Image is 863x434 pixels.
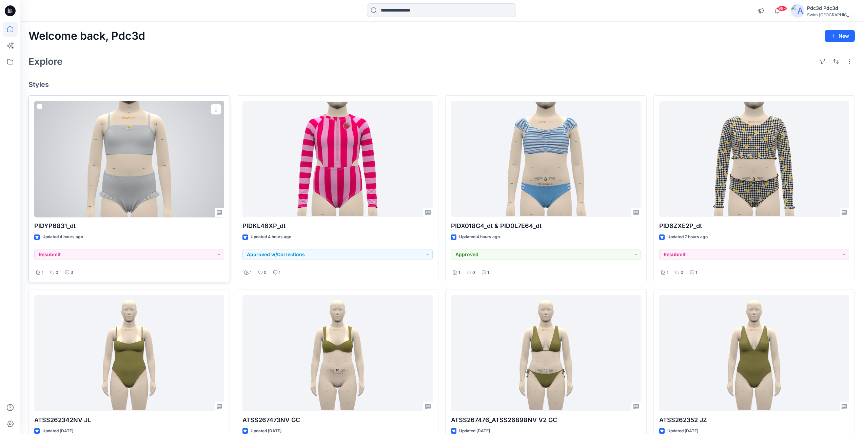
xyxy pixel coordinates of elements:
p: 1 [695,269,697,276]
h2: Explore [28,56,63,67]
p: PIDX018G4_dt & PID0L7E64_dt [451,221,641,231]
div: Swim [GEOGRAPHIC_DATA] [807,12,855,17]
p: Updated 4 hours ago [459,233,500,241]
p: Updated 4 hours ago [42,233,83,241]
p: ATSS262352 JZ [659,415,849,425]
p: Updated 4 hours ago [251,233,291,241]
p: 3 [71,269,73,276]
a: PIDX018G4_dt & PID0L7E64_dt [451,101,641,218]
a: ATSS267473NV GC [242,295,432,411]
img: avatar [791,4,804,18]
p: 1 [667,269,668,276]
button: New [825,30,855,42]
p: ATSS267473NV GC [242,415,432,425]
p: ATSS262342NV JL [34,415,224,425]
p: 1 [279,269,280,276]
p: 0 [472,269,475,276]
p: 1 [458,269,460,276]
p: 0 [56,269,58,276]
p: 1 [250,269,252,276]
p: PID6ZXE2P_dt [659,221,849,231]
p: ATSS267476_ATSS26898NV V2 GC [451,415,641,425]
a: PIDKL46XP_dt [242,101,432,218]
a: ATSS267476_ATSS26898NV V2 GC [451,295,641,411]
a: ATSS262352 JZ [659,295,849,411]
p: 1 [42,269,43,276]
span: 99+ [777,6,787,11]
p: 0 [264,269,267,276]
h4: Styles [28,80,855,89]
a: ATSS262342NV JL [34,295,224,411]
p: 1 [487,269,489,276]
a: PIDYP6831_dt [34,101,224,218]
div: Pdc3d Pdc3d [807,4,855,12]
p: 0 [681,269,683,276]
a: PID6ZXE2P_dt [659,101,849,218]
h2: Welcome back, Pdc3d [28,30,145,42]
p: PIDYP6831_dt [34,221,224,231]
p: PIDKL46XP_dt [242,221,432,231]
p: Updated 7 hours ago [667,233,708,241]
